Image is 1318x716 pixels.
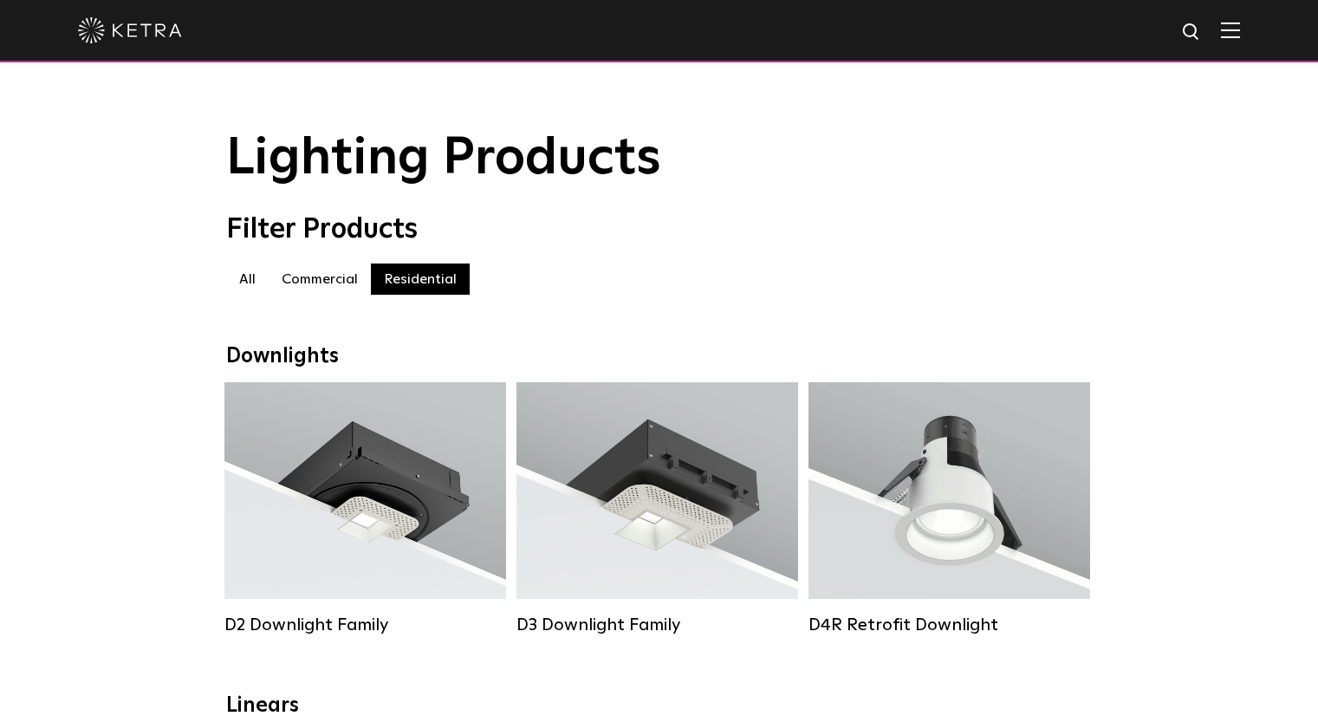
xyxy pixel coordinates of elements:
label: All [226,264,269,295]
a: D4R Retrofit Downlight Lumen Output:800Colors:White / BlackBeam Angles:15° / 25° / 40° / 60°Watta... [808,382,1090,635]
div: D4R Retrofit Downlight [808,615,1090,635]
a: D3 Downlight Family Lumen Output:700 / 900 / 1100Colors:White / Black / Silver / Bronze / Paintab... [516,382,798,635]
label: Residential [371,264,470,295]
label: Commercial [269,264,371,295]
img: Hamburger%20Nav.svg [1221,22,1240,38]
div: Filter Products [226,213,1093,246]
div: D2 Downlight Family [224,615,506,635]
a: D2 Downlight Family Lumen Output:1200Colors:White / Black / Gloss Black / Silver / Bronze / Silve... [224,382,506,635]
div: D3 Downlight Family [516,615,798,635]
span: Lighting Products [226,133,661,185]
img: ketra-logo-2019-white [78,17,182,43]
div: Downlights [226,344,1093,369]
img: search icon [1181,22,1203,43]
